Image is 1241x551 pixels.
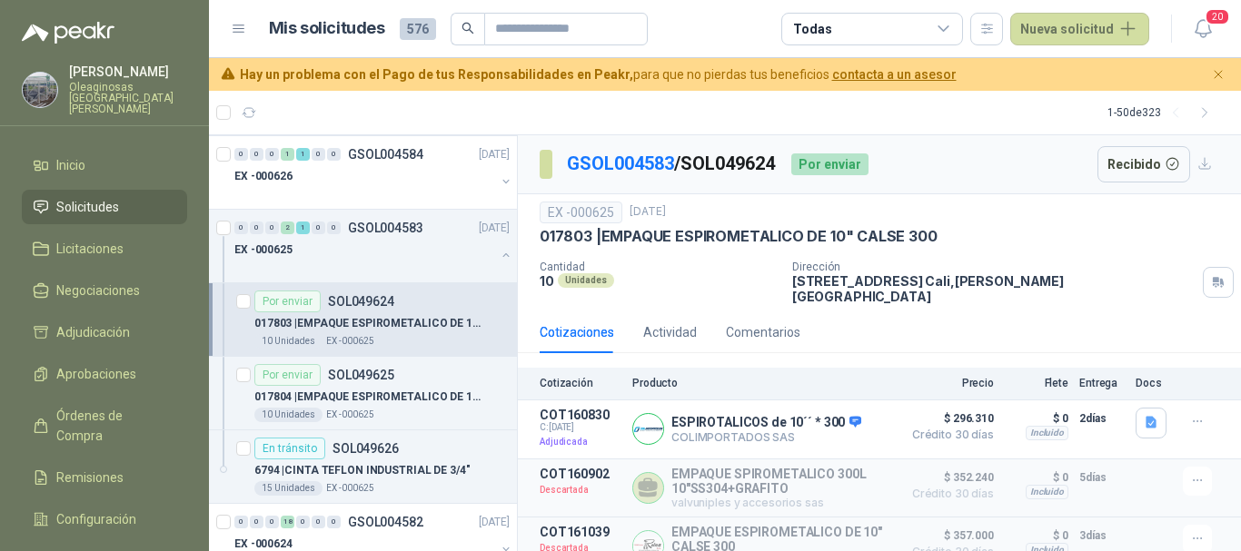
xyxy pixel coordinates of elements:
[240,64,957,84] span: para que no pierdas tus beneficios
[671,430,861,444] p: COLIMPORTADOS SAS
[22,460,187,495] a: Remisiones
[540,322,614,342] div: Cotizaciones
[281,221,294,234] div: 2
[1079,377,1125,389] p: Entrega
[209,283,517,357] a: Por enviarSOL049624017803 |EMPAQUE ESPIROMETALICO DE 10" CALSE 30010 UnidadesEX -000625
[540,273,554,289] p: 10
[671,415,861,431] p: ESPIROTALICOS de 10´´ * 300
[643,322,697,342] div: Actividad
[250,148,263,161] div: 0
[23,73,57,107] img: Company Logo
[22,315,187,349] a: Adjudicación
[348,516,423,528] p: GSOL004582
[234,168,293,185] p: EX -000626
[1079,467,1125,488] p: 5 días
[56,467,124,487] span: Remisiones
[400,18,436,40] span: 576
[296,221,310,234] div: 1
[296,148,310,161] div: 1
[240,67,633,82] b: Hay un problema con el Pago de tus Responsabilidades en Peakr,
[726,322,800,342] div: Comentarios
[281,516,294,528] div: 18
[69,82,187,114] p: Oleaginosas [GEOGRAPHIC_DATA][PERSON_NAME]
[312,516,325,528] div: 0
[671,467,892,496] p: EMPAQUE SPIROMETALICO 300L 10"SS304+GRAFITO
[630,203,666,221] p: [DATE]
[326,481,374,496] p: EX -000625
[254,481,323,496] div: 15 Unidades
[479,220,510,237] p: [DATE]
[348,221,423,234] p: GSOL004583
[254,334,323,349] div: 10 Unidades
[209,430,517,504] a: En tránsitoSOL0496266794 |CINTA TEFLON INDUSTRIAL DE 3/4"15 UnidadesEX -000625
[69,65,187,78] p: [PERSON_NAME]
[479,514,510,531] p: [DATE]
[254,389,481,406] p: 017804 | EMPAQUE ESPIROMETALICO DE 14" CLASE 300
[791,153,869,175] div: Por enviar
[265,221,279,234] div: 0
[1005,525,1068,546] p: $ 0
[540,433,621,451] p: Adjudicada
[56,197,119,217] span: Solicitudes
[22,148,187,182] a: Inicio
[22,273,187,308] a: Negociaciones
[632,377,892,389] p: Producto
[327,221,341,234] div: 0
[326,334,374,349] p: EX -000625
[903,525,994,546] span: $ 357.000
[1005,408,1068,429] p: $ 0
[250,221,263,234] div: 0
[56,322,130,342] span: Adjudicación
[462,22,474,34] span: search
[567,153,674,174] a: GSOL004583
[903,377,994,389] p: Precio
[22,22,114,44] img: Logo peakr
[348,148,423,161] p: GSOL004584
[540,481,621,499] p: Descartada
[1097,146,1191,182] button: Recibido
[269,15,385,42] h1: Mis solicitudes
[1026,485,1068,499] div: Incluido
[234,516,248,528] div: 0
[792,261,1196,273] p: Dirección
[265,148,279,161] div: 0
[903,408,994,429] span: $ 296.310
[254,438,325,459] div: En tránsito
[540,202,622,223] div: EX -000625
[254,315,481,332] p: 017803 | EMPAQUE ESPIROMETALICO DE 10" CALSE 300
[558,273,614,288] div: Unidades
[56,364,136,384] span: Aprobaciones
[254,290,321,312] div: Por enviar
[793,19,831,39] div: Todas
[540,408,621,422] p: COT160830
[1205,8,1230,25] span: 20
[234,148,248,161] div: 0
[281,148,294,161] div: 1
[903,429,994,440] span: Crédito 30 días
[540,422,621,433] span: C: [DATE]
[22,502,187,536] a: Configuración
[22,357,187,391] a: Aprobaciones
[234,221,248,234] div: 0
[1010,13,1149,45] button: Nueva solicitud
[328,369,394,381] p: SOL049625
[234,217,513,275] a: 0 0 0 2 1 0 0 GSOL004583[DATE] EX -000625
[540,467,621,481] p: COT160902
[1186,13,1219,45] button: 20
[479,146,510,163] p: [DATE]
[540,525,621,539] p: COT161039
[633,414,663,444] img: Company Logo
[265,516,279,528] div: 0
[56,239,124,259] span: Licitaciones
[1136,377,1172,389] p: Docs
[312,221,325,234] div: 0
[296,516,310,528] div: 0
[1079,408,1125,429] p: 2 días
[254,462,471,479] p: 6794 | CINTA TEFLON INDUSTRIAL DE 3/4"
[56,509,136,529] span: Configuración
[792,273,1196,304] p: [STREET_ADDRESS] Cali , [PERSON_NAME][GEOGRAPHIC_DATA]
[56,155,85,175] span: Inicio
[567,150,777,178] p: / SOL049624
[56,406,170,446] span: Órdenes de Compra
[1079,525,1125,546] p: 3 días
